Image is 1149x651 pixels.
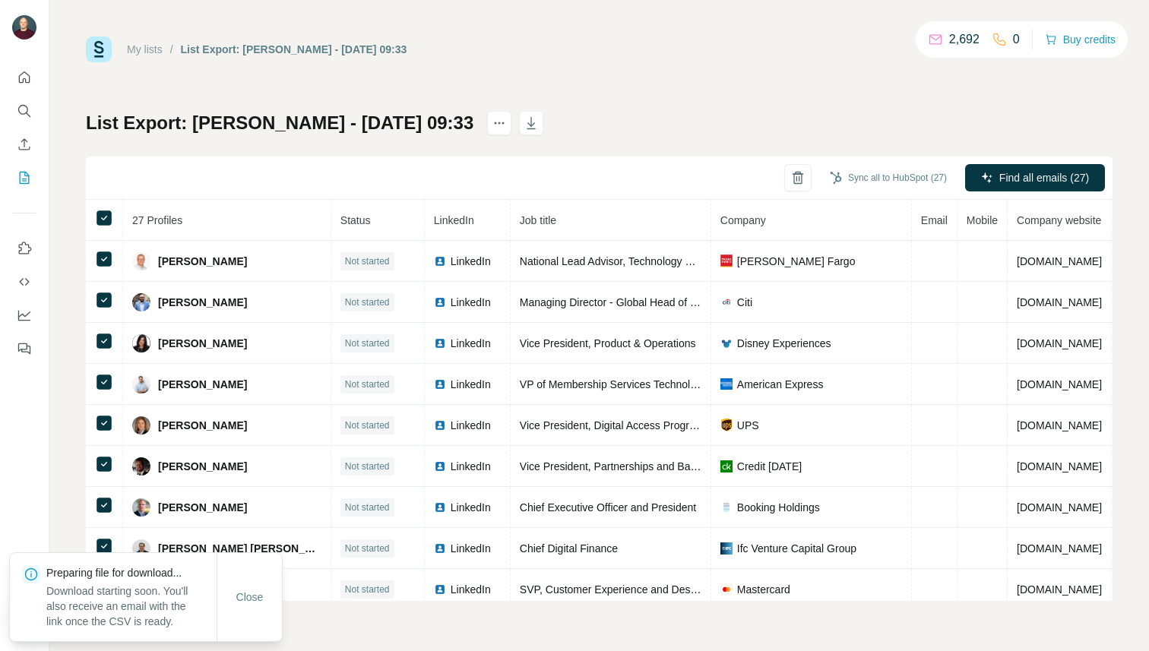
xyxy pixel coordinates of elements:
[345,542,390,555] span: Not started
[819,166,957,189] button: Sync all to HubSpot (27)
[451,500,491,515] span: LinkedIn
[132,498,150,517] img: Avatar
[1017,378,1102,390] span: [DOMAIN_NAME]
[720,214,766,226] span: Company
[451,459,491,474] span: LinkedIn
[12,268,36,295] button: Use Surfe API
[132,214,182,226] span: 27 Profiles
[132,539,150,558] img: Avatar
[737,459,802,474] span: Credit [DATE]
[1017,337,1102,349] span: [DOMAIN_NAME]
[720,337,733,349] img: company-logo
[999,170,1089,185] span: Find all emails (27)
[949,30,980,49] p: 2,692
[520,419,770,431] span: Vice President, Digital Access Program, Partnerships
[921,214,948,226] span: Email
[1017,214,1101,226] span: Company website
[737,295,752,310] span: Citi
[12,15,36,40] img: Avatar
[451,541,491,556] span: LinkedIn
[520,378,707,390] span: VP of Membership Services Technology
[1017,460,1102,472] span: [DOMAIN_NAME]
[1017,583,1102,596] span: [DOMAIN_NAME]
[12,164,36,191] button: My lists
[12,64,36,91] button: Quick start
[158,295,247,310] span: [PERSON_NAME]
[345,501,390,514] span: Not started
[345,378,390,391] span: Not started
[520,296,853,308] span: Managing Director - Global Head of Digital & Data Platforms - Services
[86,111,473,135] h1: List Export: [PERSON_NAME] - [DATE] 09:33
[451,377,491,392] span: LinkedIn
[720,501,733,514] img: company-logo
[132,416,150,435] img: Avatar
[451,254,491,269] span: LinkedIn
[737,541,856,556] span: Ifc Venture Capital Group
[158,459,247,474] span: [PERSON_NAME]
[737,582,790,597] span: Mastercard
[345,295,390,309] span: Not started
[1017,419,1102,431] span: [DOMAIN_NAME]
[737,500,820,515] span: Booking Holdings
[965,164,1105,191] button: Find all emails (27)
[345,583,390,596] span: Not started
[720,418,733,432] img: company-logo
[158,500,247,515] span: [PERSON_NAME]
[132,457,150,476] img: Avatar
[132,375,150,393] img: Avatar
[158,377,247,392] span: [PERSON_NAME]
[434,296,446,308] img: LinkedIn logo
[720,378,733,390] img: company-logo
[340,214,371,226] span: Status
[720,254,733,267] img: company-logo
[451,336,491,351] span: LinkedIn
[737,418,759,433] span: UPS
[158,254,247,269] span: [PERSON_NAME]
[132,334,150,352] img: Avatar
[451,582,491,597] span: LinkedIn
[434,460,446,472] img: LinkedIn logo
[1017,255,1102,267] span: [DOMAIN_NAME]
[434,419,446,431] img: LinkedIn logo
[158,336,247,351] span: [PERSON_NAME]
[434,501,446,514] img: LinkedIn logo
[520,542,618,555] span: Chief Digital Finance
[12,235,36,262] button: Use Surfe on LinkedIn
[520,501,696,514] span: Chief Executive Officer and President
[158,418,247,433] span: [PERSON_NAME]
[434,378,446,390] img: LinkedIn logo
[520,337,696,349] span: Vice President, Product & Operations
[181,42,407,57] div: List Export: [PERSON_NAME] - [DATE] 09:33
[46,583,217,629] p: Download starting soon. You'll also receive an email with the link once the CSV is ready.
[132,293,150,311] img: Avatar
[12,131,36,158] button: Enrich CSV
[1045,29,1116,50] button: Buy credits
[737,336,831,351] span: Disney Experiences
[451,295,491,310] span: LinkedIn
[345,419,390,432] span: Not started
[720,460,733,472] img: company-logo
[720,296,733,308] img: company-logo
[226,583,274,611] button: Close
[434,214,474,226] span: LinkedIn
[520,214,556,226] span: Job title
[1017,296,1102,308] span: [DOMAIN_NAME]
[170,42,173,57] li: /
[434,255,446,267] img: LinkedIn logo
[434,337,446,349] img: LinkedIn logo
[520,255,756,267] span: National Lead Advisor, Technology Banking Group
[1017,501,1102,514] span: [DOMAIN_NAME]
[434,583,446,596] img: LinkedIn logo
[1013,30,1020,49] p: 0
[345,254,390,268] span: Not started
[236,589,264,605] span: Close
[12,302,36,329] button: Dashboard
[127,43,163,55] a: My lists
[451,418,491,433] span: LinkedIn
[345,460,390,473] span: Not started
[737,377,824,392] span: American Express
[720,542,733,555] img: company-logo
[487,111,511,135] button: actions
[12,97,36,125] button: Search
[345,337,390,350] span: Not started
